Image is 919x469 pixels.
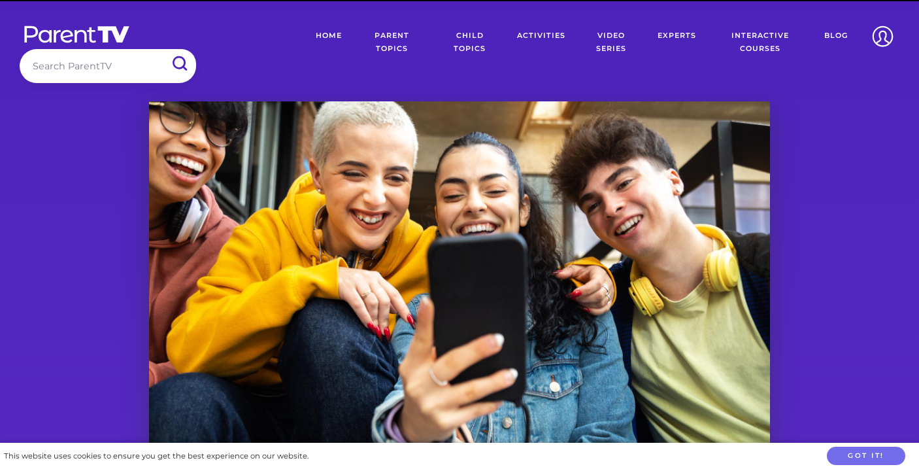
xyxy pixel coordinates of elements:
a: Video Series [575,20,648,65]
img: Account [866,20,899,53]
a: Blog [814,20,858,65]
img: parenttv-logo-white.4c85aaf.svg [23,25,131,44]
input: Search ParentTV [20,49,196,82]
a: Child Topics [433,20,507,65]
button: Got it! [827,447,905,466]
a: Experts [648,20,706,65]
input: Submit [162,49,196,78]
a: Interactive Courses [706,20,814,65]
a: Activities [507,20,575,65]
div: This website uses cookies to ensure you get the best experience on our website. [4,449,309,463]
a: Parent Topics [352,20,433,65]
a: Home [306,20,352,65]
